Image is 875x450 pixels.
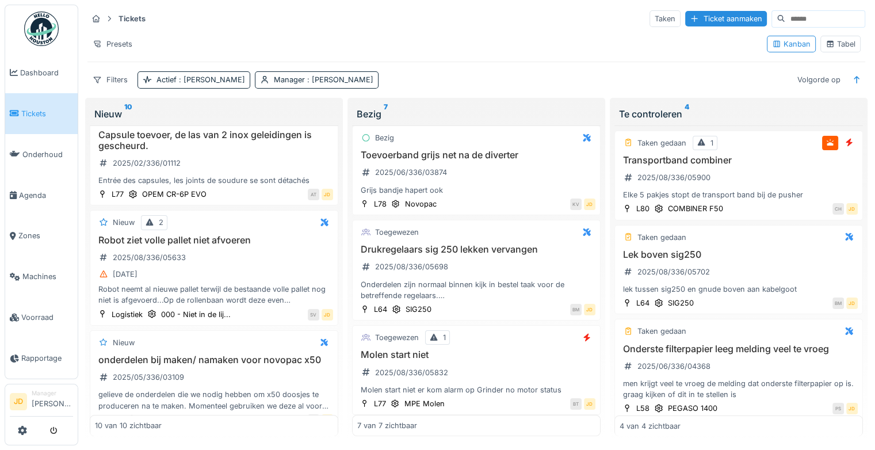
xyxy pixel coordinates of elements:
div: Novopac [141,414,173,425]
div: AT [308,189,319,200]
div: BM [570,304,582,315]
div: 1 [710,138,713,148]
div: Nieuw [94,107,334,121]
div: Taken gedaan [637,326,686,337]
h3: Molen start niet [357,349,595,360]
a: Dashboard [5,52,78,93]
div: Entrée des capsules, les joints de soudure se sont détachés [95,175,333,186]
div: JD [584,304,595,315]
div: L77 [112,189,124,200]
div: Volgorde op [792,71,846,88]
span: : [PERSON_NAME] [177,75,245,84]
div: Kanban [772,39,811,49]
div: Onderdelen zijn normaal binnen kijk in bestel taak voor de betreffende regelaars. 2025/07/336/048... [357,279,595,301]
div: JD [846,298,858,309]
div: 2025/08/336/05633 [113,252,186,263]
span: Machines [22,271,73,282]
div: Nieuw [113,217,135,228]
a: Voorraad [5,297,78,338]
div: SV [308,309,319,321]
div: Filters [87,71,133,88]
div: COMBINER F50 [668,203,723,214]
sup: 4 [685,107,689,121]
div: lek tussen sig250 en gnude boven aan kabelgoot [620,284,858,295]
a: Onderhoud [5,134,78,175]
span: Onderhoud [22,149,73,160]
h3: Toevoerband grijs net na de diverter [357,150,595,161]
div: Taken [649,10,681,27]
div: 4 van 4 zichtbaar [620,420,681,431]
div: 2025/08/336/05702 [637,266,710,277]
div: 2025/08/336/05832 [375,367,448,378]
div: Grijs bandje hapert ook [357,185,595,196]
div: 2025/08/336/05698 [375,261,448,272]
div: men krijgt veel te vroeg de melding dat onderste filterpapier op is. graag kijken of dit in te st... [620,378,858,400]
div: 2025/05/336/03109 [113,372,184,383]
div: L58 [636,403,649,414]
span: Dashboard [20,67,73,78]
div: 2025/02/336/01112 [113,158,181,169]
div: JV [308,414,319,426]
span: Agenda [19,190,73,201]
a: Rapportage [5,338,78,379]
strong: Tickets [114,13,150,24]
a: Tickets [5,93,78,134]
div: gelieve de onderdelen die we nodig hebben om x50 doosjes te produceren na te maken. Momenteel geb... [95,389,333,411]
h3: Drukregelaars sig 250 lekken vervangen [357,244,595,255]
div: 2025/08/336/05900 [637,172,710,183]
span: Rapportage [21,353,73,364]
a: Agenda [5,175,78,216]
div: L71 [112,414,123,425]
div: SIG250 [668,298,694,308]
sup: 7 [384,107,388,121]
div: Ticket aanmaken [685,11,767,26]
div: Taken gedaan [637,138,686,148]
div: JD [584,199,595,210]
h3: onderdelen bij maken/ namaken voor novopac x50 [95,354,333,365]
div: Elke 5 pakjes stopt de transport band bij de pusher [620,189,858,200]
div: L64 [636,298,649,308]
div: Nieuw [113,337,135,348]
h3: Capsule toevoer, de las van 2 inox geleidingen is gescheurd. [95,129,333,151]
div: L77 [374,398,386,409]
h3: Transportband combiner [620,155,858,166]
div: 2 [159,217,163,228]
div: Bezig [375,132,394,143]
div: Taken gedaan [637,232,686,243]
div: Toegewezen [375,332,419,343]
div: PS [832,403,844,414]
div: JD [846,203,858,215]
div: 1 [443,332,446,343]
div: PEGASO 1400 [668,403,717,414]
div: [DATE] [113,269,137,280]
div: Novopac [405,199,437,209]
div: Presets [87,36,137,52]
div: JD [584,398,595,410]
h3: Lek boven sig250 [620,249,858,260]
div: KV [570,199,582,210]
span: : [PERSON_NAME] [305,75,373,84]
div: Robot neemt al nieuwe pallet terwijl de bestaande volle pallet nog niet is afgevoerd...Op de roll... [95,284,333,306]
div: Toegewezen [375,227,419,238]
div: JD [322,309,333,321]
div: Actief [156,74,245,85]
div: SIG250 [406,304,431,315]
a: Machines [5,257,78,298]
div: CH [832,203,844,215]
div: Tabel [826,39,855,49]
div: 2025/06/336/03874 [375,167,447,178]
div: Bezig [357,107,596,121]
div: 7 van 7 zichtbaar [357,420,417,431]
div: L78 [374,199,387,209]
div: BM [832,298,844,309]
a: JD Manager[PERSON_NAME] [10,389,73,417]
div: L80 [636,203,649,214]
span: Zones [18,230,73,241]
div: Molen start niet er kom alarm op Grinder no motor status [357,384,595,395]
div: 2025/06/336/04368 [637,361,710,372]
div: OPEM CR-6P EVO [142,189,207,200]
div: Manager [32,389,73,398]
h3: Onderste filterpapier leeg melding veel te vroeg [620,344,858,354]
span: Tickets [21,108,73,119]
div: Te controleren [619,107,858,121]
